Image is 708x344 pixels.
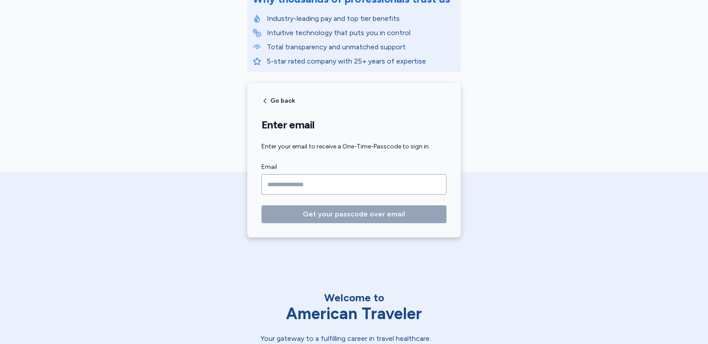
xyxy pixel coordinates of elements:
[303,209,405,220] span: Get your passcode over email
[267,56,455,67] p: 5-star rated company with 25+ years of expertise
[261,291,447,305] div: Welcome to
[261,205,447,223] button: Get your passcode over email
[261,162,447,172] label: Email
[267,28,455,38] p: Intuitive technology that puts you in control
[270,98,295,104] span: Go back
[267,13,455,24] p: Industry-leading pay and top tier benefits
[261,97,295,104] button: Go back
[267,42,455,52] p: Total transparency and unmatched support
[261,174,447,195] input: Email
[261,118,447,132] h1: Enter email
[261,305,447,323] div: American Traveler
[261,142,447,151] div: Enter your email to receive a One-Time-Passcode to sign in.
